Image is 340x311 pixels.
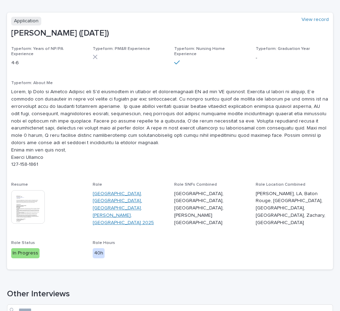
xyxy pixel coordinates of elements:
span: Typeform: About Me [11,81,53,85]
p: 4-6 [11,59,84,67]
p: [PERSON_NAME] ([DATE]) [11,28,329,38]
a: [GEOGRAPHIC_DATA], [GEOGRAPHIC_DATA], [GEOGRAPHIC_DATA], [PERSON_NAME], [GEOGRAPHIC_DATA] 2025 [93,190,166,227]
a: View record [302,17,329,23]
p: Lorem, Ip Dolo si Ametco Adipisc eli S'd eiusmodtem in utlabor et doloremagnaali EN ad min VE qui... [11,88,329,168]
p: [GEOGRAPHIC_DATA], [GEOGRAPHIC_DATA], [GEOGRAPHIC_DATA], [PERSON_NAME][GEOGRAPHIC_DATA] [174,190,247,227]
span: Typeform: Nursing Home Experience [174,47,225,56]
span: Typeform: Years of NP/PA Experience [11,47,63,56]
span: Role SNFs Combined [174,183,217,187]
span: Typeform: PM&R Experience [93,47,150,51]
p: [PERSON_NAME], LA, Baton Rouge, [GEOGRAPHIC_DATA], [GEOGRAPHIC_DATA], [GEOGRAPHIC_DATA], Zachary,... [256,190,329,227]
div: 40h [93,248,105,258]
p: - [256,54,329,62]
span: Resume [11,183,28,187]
span: Role Location Combined [256,183,305,187]
h1: Other Interviews [7,289,333,299]
div: In Progress [11,248,40,258]
p: Application [11,17,41,25]
span: Role [93,183,102,187]
span: Typeform: Graduation Year [256,47,310,51]
span: Role Status [11,241,35,245]
span: Role Hours [93,241,115,245]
